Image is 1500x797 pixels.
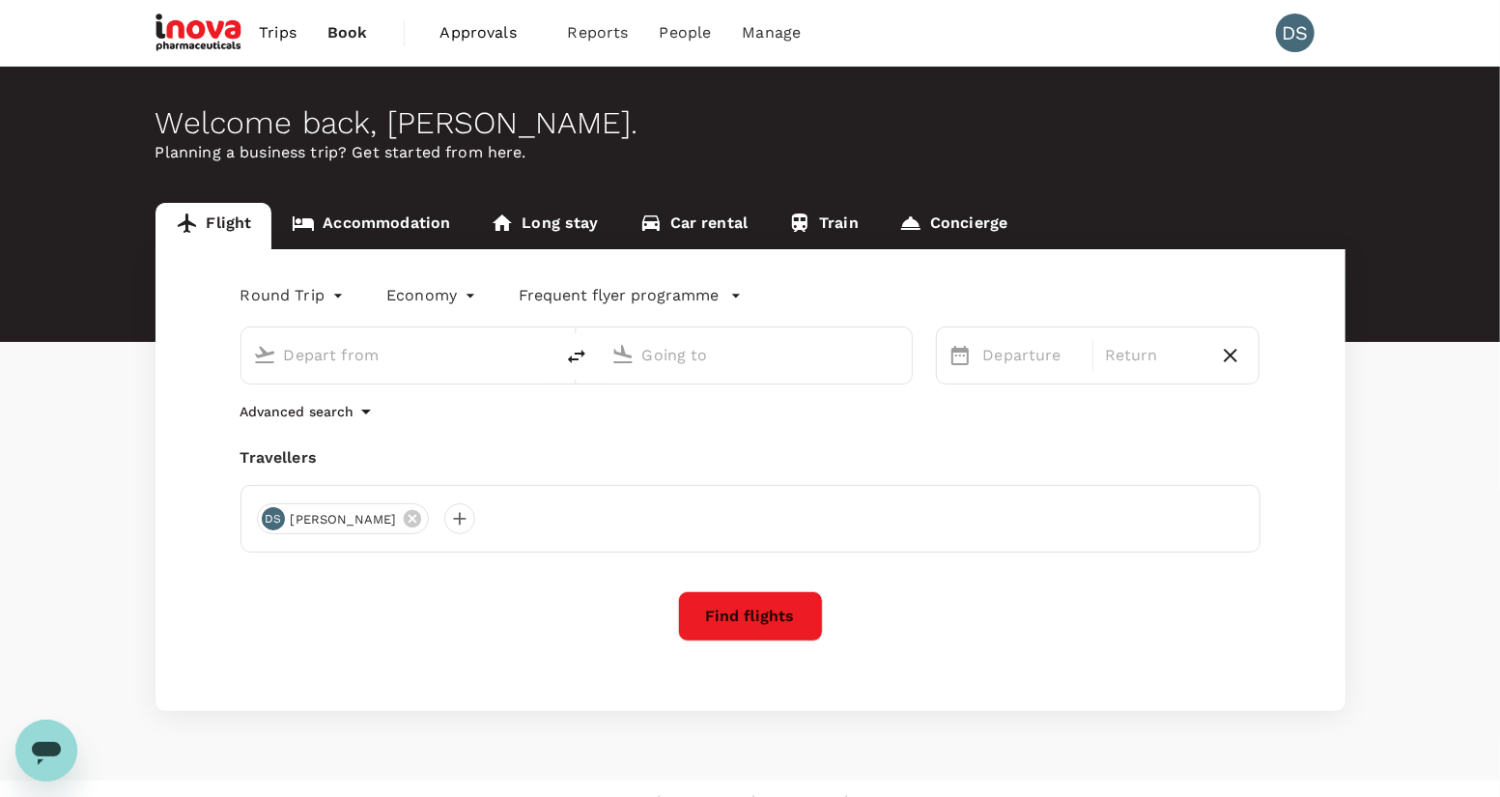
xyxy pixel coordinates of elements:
a: Flight [156,203,272,249]
iframe: Button to launch messaging window [15,720,77,782]
div: DS[PERSON_NAME] [257,503,430,534]
p: Frequent flyer programme [519,284,719,307]
button: Advanced search [241,400,378,423]
button: delete [553,333,600,380]
span: [PERSON_NAME] [279,510,409,529]
div: Welcome back , [PERSON_NAME] . [156,105,1345,141]
a: Accommodation [271,203,470,249]
div: Economy [386,280,480,311]
button: Frequent flyer programme [519,284,742,307]
span: People [660,21,712,44]
div: DS [1276,14,1315,52]
div: Round Trip [241,280,349,311]
p: Return [1105,344,1203,367]
p: Advanced search [241,402,354,421]
button: Open [898,353,902,356]
span: Trips [259,21,297,44]
input: Depart from [284,340,513,370]
p: Planning a business trip? Get started from here. [156,141,1345,164]
span: Approvals [440,21,537,44]
button: Open [540,353,544,356]
div: Travellers [241,446,1260,470]
a: Car rental [619,203,769,249]
button: Find flights [678,591,823,641]
input: Going to [642,340,871,370]
a: Concierge [879,203,1028,249]
img: iNova Pharmaceuticals [156,12,244,54]
a: Long stay [470,203,618,249]
div: DS [262,507,285,530]
a: Train [768,203,879,249]
p: Departure [983,344,1081,367]
span: Reports [568,21,629,44]
span: Book [327,21,368,44]
span: Manage [742,21,801,44]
